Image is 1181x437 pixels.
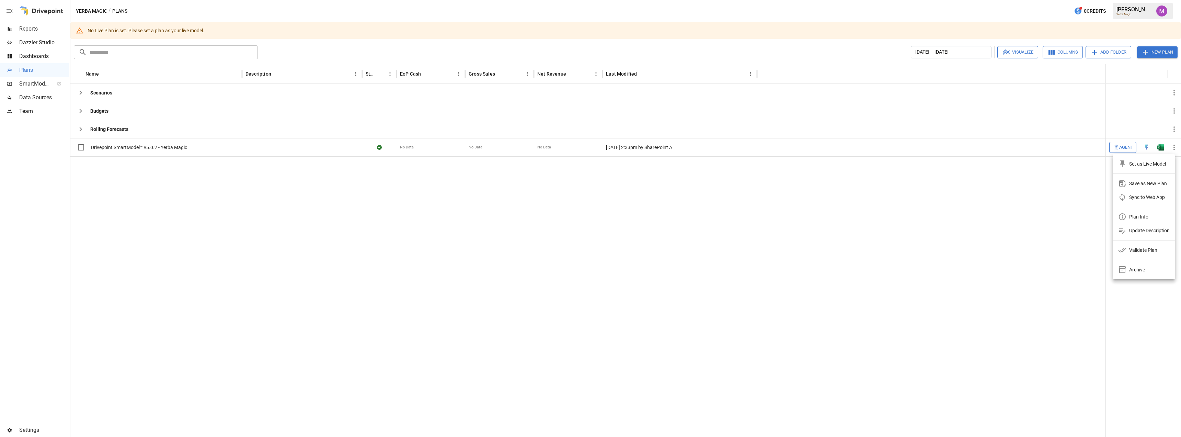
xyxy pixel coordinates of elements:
[1129,213,1148,221] div: Plan Info
[1129,246,1157,254] div: Validate Plan
[1129,266,1145,274] div: Archive
[1129,160,1166,168] div: Set as Live Model
[1129,193,1165,201] div: Sync to Web App
[1129,179,1167,188] div: Save as New Plan
[1129,226,1170,235] div: Update Description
